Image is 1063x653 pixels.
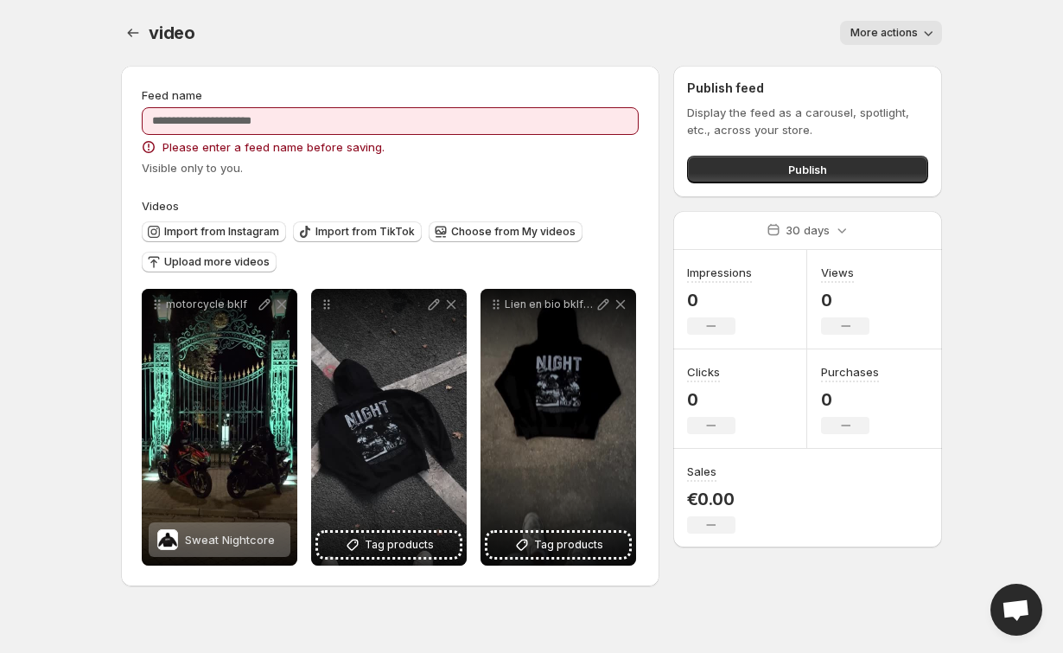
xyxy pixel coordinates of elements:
button: Choose from My videos [429,221,582,242]
h3: Clicks [687,363,720,381]
span: Import from TikTok [315,225,415,239]
span: More actions [850,26,918,40]
p: 0 [821,290,869,310]
img: Sweat Nightcore [157,529,178,550]
p: Display the feed as a carousel, spotlight, etc., across your store. [687,104,928,138]
h2: Publish feed [687,80,928,97]
button: Import from Instagram [142,221,286,242]
div: motorcycle bklfSweat NightcoreSweat Nightcore [142,289,297,566]
span: Choose from My videos [451,225,576,239]
span: Visible only to you. [142,161,243,175]
p: 0 [821,389,879,410]
span: Videos [142,199,179,213]
div: Open chat [990,584,1042,636]
span: Tag products [534,536,603,554]
p: motorcycle bklf [166,298,256,311]
span: Feed name [142,88,202,102]
h3: Impressions [687,264,752,281]
p: 30 days [786,221,830,239]
div: Tag products [311,289,467,566]
button: More actions [840,21,942,45]
p: Lien en bio bklf motorcycle [505,298,595,311]
button: Tag products [318,533,460,557]
span: video [149,22,195,43]
p: 0 [687,290,752,310]
span: Publish [788,161,827,178]
p: €0.00 [687,489,735,509]
h3: Purchases [821,363,879,381]
button: Publish [687,156,928,183]
h3: Sales [687,463,716,480]
button: Upload more videos [142,252,277,272]
button: Tag products [487,533,629,557]
span: Please enter a feed name before saving. [162,138,385,156]
p: 0 [687,389,735,410]
h3: Views [821,264,854,281]
span: Sweat Nightcore [185,533,275,547]
span: Tag products [365,536,434,554]
span: Upload more videos [164,255,270,269]
button: Import from TikTok [293,221,422,242]
span: Import from Instagram [164,225,279,239]
div: Lien en bio bklf motorcycleTag products [481,289,636,566]
button: Settings [121,21,145,45]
